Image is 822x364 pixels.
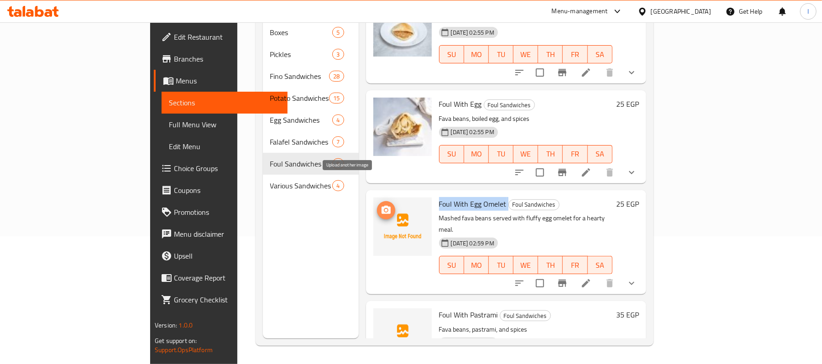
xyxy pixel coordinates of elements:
span: SU [443,48,461,61]
span: TU [492,259,510,272]
span: SA [592,147,609,161]
button: TU [489,256,513,274]
span: Branches [174,53,280,64]
span: Foul Sandwiches [509,199,559,210]
div: Foul Sandwiches [508,199,560,210]
span: Pickles [270,49,333,60]
span: 4 [333,182,343,190]
div: Menu-management [552,6,608,17]
a: Menu disclaimer [154,223,288,245]
span: SA [592,259,609,272]
button: sort-choices [508,62,530,83]
button: delete [599,62,621,83]
a: Edit menu item [581,278,592,289]
button: SA [588,256,613,274]
a: Sections [162,92,288,114]
a: Support.OpsPlatform [155,344,213,356]
a: Grocery Checklist [154,289,288,311]
button: FR [563,45,587,63]
span: Various Sandwiches [270,180,333,191]
span: Upsell [174,250,280,261]
span: WE [517,259,534,272]
span: SU [443,259,461,272]
button: Branch-specific-item [551,272,573,294]
span: Full Menu View [169,119,280,130]
span: [DATE] 02:59 PM [447,239,498,248]
span: Fino Sandwiches [270,71,330,82]
svg: Show Choices [626,167,637,178]
span: MO [468,259,485,272]
span: Egg Sandwiches [270,114,333,125]
a: Upsell [154,245,288,267]
span: [DATE] 02:55 PM [447,28,498,37]
span: Foul With Pastrami [439,308,498,322]
a: Menus [154,70,288,92]
span: FR [566,259,584,272]
button: upload picture [377,201,395,219]
span: Coupons [174,185,280,196]
button: sort-choices [508,272,530,294]
div: Pickles3 [263,43,359,65]
button: WE [513,45,538,63]
h6: 35 EGP [616,308,639,321]
span: FR [566,147,584,161]
button: delete [599,161,621,183]
h6: 25 EGP [616,198,639,210]
span: Sections [169,97,280,108]
svg: Show Choices [626,278,637,289]
div: items [332,180,344,191]
span: Menus [176,75,280,86]
span: Select to update [530,163,550,182]
button: SU [439,256,464,274]
h6: 25 EGP [616,98,639,110]
span: [DATE] 02:55 PM [447,128,498,136]
button: FR [563,145,587,163]
span: Menu disclaimer [174,229,280,239]
button: TU [489,145,513,163]
div: Foul Sandwiches9 [263,153,359,175]
span: Version: [155,319,177,331]
button: TH [538,256,563,274]
div: [GEOGRAPHIC_DATA] [651,6,711,16]
span: SA [592,48,609,61]
span: 4 [333,116,343,125]
span: 1.0.0 [178,319,193,331]
span: FR [566,48,584,61]
button: SA [588,145,613,163]
a: Edit Restaurant [154,26,288,48]
svg: Show Choices [626,67,637,78]
a: Coverage Report [154,267,288,289]
span: Foul With Egg Omelet [439,197,507,211]
a: Branches [154,48,288,70]
span: TU [492,48,510,61]
a: Coupons [154,179,288,201]
div: Foul Sandwiches [500,310,551,321]
div: Boxes5 [263,21,359,43]
span: Potato Sandwiches [270,93,330,104]
span: WE [517,147,534,161]
a: Choice Groups [154,157,288,179]
button: TH [538,45,563,63]
span: TU [492,147,510,161]
button: TU [489,45,513,63]
span: Edit Restaurant [174,31,280,42]
span: 15 [330,94,343,103]
div: Egg Sandwiches4 [263,109,359,131]
div: Foul Sandwiches [484,99,535,110]
span: Foul Sandwiches [484,100,534,110]
span: TH [542,48,559,61]
a: Edit Menu [162,135,288,157]
button: Branch-specific-item [551,161,573,183]
span: MO [468,48,485,61]
button: MO [464,145,489,163]
button: show more [621,161,643,183]
span: Coverage Report [174,272,280,283]
p: Fava beans, boiled egg, and spices [439,113,613,125]
span: SU [443,147,461,161]
button: sort-choices [508,161,530,183]
span: Falafel Sandwiches [270,136,333,147]
a: Edit menu item [581,167,592,178]
span: Foul Sandwiches [500,311,550,321]
button: show more [621,62,643,83]
span: 3 [333,50,343,59]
